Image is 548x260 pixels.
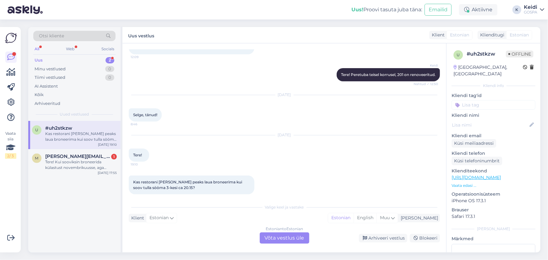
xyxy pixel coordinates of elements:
[129,215,144,221] div: Klient
[65,45,76,53] div: Web
[524,10,537,15] div: GOSPA
[359,234,407,242] div: Arhiveeri vestlus
[133,153,142,157] span: Tere!
[33,45,41,53] div: All
[452,150,535,157] p: Kliendi telefon
[410,234,440,242] div: Blokeeri
[452,207,535,213] p: Brauser
[260,232,309,244] div: Võta vestlus üle
[5,131,16,159] div: Vaata siia
[429,32,445,38] div: Klient
[452,157,502,165] div: Küsi telefoninumbrit
[131,55,154,59] span: 12:09
[5,153,16,159] div: 2 / 3
[131,162,154,167] span: 19:10
[425,4,452,16] button: Emailid
[105,66,114,72] div: 0
[398,215,438,221] div: [PERSON_NAME]
[328,213,354,223] div: Estonian
[35,100,60,107] div: Arhiveeritud
[35,92,44,98] div: Kõik
[452,226,535,232] div: [PERSON_NAME]
[39,33,64,39] span: Otsi kliente
[452,183,535,188] p: Vaata edasi ...
[35,57,43,63] div: Uus
[414,82,438,86] span: Nähtud ✓ 12:50
[35,127,38,132] span: u
[100,45,116,53] div: Socials
[149,214,169,221] span: Estonian
[131,195,154,199] span: 19:10
[131,122,154,127] span: 8:46
[415,63,438,68] span: Keidi
[128,31,154,39] label: Uus vestlus
[524,5,544,15] a: KeidiGOSPA
[467,50,506,58] div: # uh2stkzw
[351,6,422,14] div: Proovi tasuta juba täna:
[510,32,529,38] span: Estonian
[452,139,496,148] div: Küsi meiliaadressi
[45,159,117,171] div: Tere! Kui sooviksin broneerida külastust novembrikuusse, aga [PERSON_NAME] oktoobris ära teha, si...
[453,64,523,77] div: [GEOGRAPHIC_DATA], [GEOGRAPHIC_DATA]
[506,51,534,57] span: Offline
[133,180,243,190] span: Kas restorani [PERSON_NAME] peaks laua broneerima kui soov tulla sööma 3-kesi ca 20.15?
[452,83,535,89] div: Kliendi info
[35,156,39,160] span: m
[35,74,65,81] div: Tiimi vestlused
[111,154,117,160] div: 1
[341,72,436,77] span: Tere! Peretuba teisel korrusel, 201 on renoveeritud.
[457,52,460,57] span: u
[35,83,58,89] div: AI Assistent
[129,204,440,210] div: Valige keel ja vastake
[459,4,497,15] div: Aktiivne
[513,5,521,14] div: K
[129,92,440,98] div: [DATE]
[351,7,363,13] b: Uus!
[98,142,117,147] div: [DATE] 19:10
[45,154,111,159] span: maria.prass@gmail.com
[452,175,501,180] a: [URL][DOMAIN_NAME]
[452,122,528,128] input: Lisa nimi
[133,112,157,117] span: Selge, tänud!
[452,168,535,174] p: Klienditeekond
[452,133,535,139] p: Kliendi email
[266,226,303,232] div: Estonian to Estonian
[524,5,537,10] div: Keidi
[452,112,535,119] p: Kliendi nimi
[452,213,535,220] p: Safari 17.3.1
[450,32,469,38] span: Estonian
[452,191,535,198] p: Operatsioonisüsteem
[106,57,114,63] div: 2
[380,215,390,220] span: Muu
[45,131,117,142] div: Kas restorani [PERSON_NAME] peaks laua broneerima kui soov tulla sööma 3-kesi ca 20.15?
[452,92,535,99] p: Kliendi tag'id
[45,125,72,131] span: #uh2stkzw
[35,66,66,72] div: Minu vestlused
[452,198,535,204] p: iPhone OS 17.3.1
[60,111,89,117] span: Uued vestlused
[129,132,440,138] div: [DATE]
[105,74,114,81] div: 0
[98,171,117,175] div: [DATE] 17:55
[5,32,17,44] img: Askly Logo
[354,213,377,223] div: English
[478,32,504,38] div: Klienditugi
[452,100,535,110] input: Lisa tag
[452,236,535,242] p: Märkmed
